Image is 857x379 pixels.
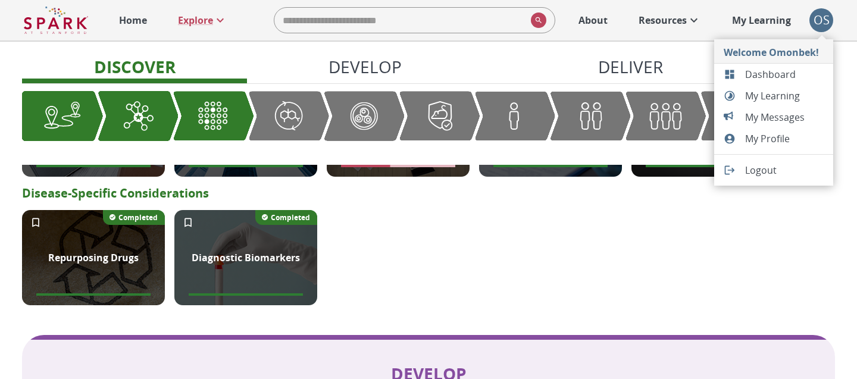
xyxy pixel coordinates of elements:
li: Welcome Omonbek! [714,39,833,64]
span: Logout [745,163,824,177]
span: My Profile [745,131,824,146]
span: Dashboard [745,67,824,82]
span: My Messages [745,110,824,124]
span: My Learning [745,89,824,103]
